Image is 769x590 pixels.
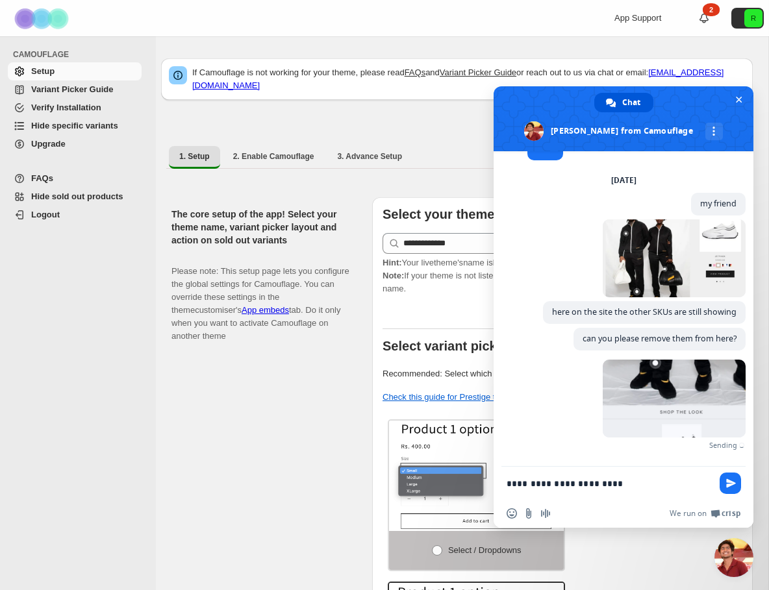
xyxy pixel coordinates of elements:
[192,66,745,92] p: If Camouflage is not working for your theme, please read and or reach out to us via chat or email:
[31,173,53,183] span: FAQs
[8,80,142,99] a: Variant Picker Guide
[31,210,60,219] span: Logout
[383,271,404,280] strong: Note:
[493,258,558,267] strong: Prestige (10.5.1)
[622,93,640,112] span: Chat
[751,14,756,22] text: R
[720,473,741,494] span: Send
[8,135,142,153] a: Upgrade
[10,1,75,36] img: Camouflage
[732,93,746,106] span: Close chat
[700,198,737,209] span: my friend
[383,339,614,353] b: Select variant picker [Recommended]
[448,545,522,555] span: Select / Dropdowns
[611,177,637,184] div: [DATE]
[523,508,534,519] span: Send a file
[31,103,101,112] span: Verify Installation
[440,68,516,77] a: Variant Picker Guide
[670,508,740,519] a: We run onCrisp
[242,305,289,315] a: App embeds
[507,508,517,519] span: Insert an emoji
[383,258,557,267] span: Your live theme's name is
[8,117,142,135] a: Hide specific variants
[179,151,210,162] span: 1. Setup
[13,49,147,60] span: CAMOUFLAGE
[8,188,142,206] a: Hide sold out products
[171,252,351,343] p: Please note: This setup page lets you configure the global settings for Camouflage. You can overr...
[383,367,742,380] p: Recommended: Select which of the following variant picker styles match your theme.
[507,467,714,499] textarea: Compose your message...
[8,62,142,80] a: Setup
[744,9,763,27] span: Avatar with initials R
[614,13,661,23] span: App Support
[714,538,753,577] a: Close chat
[171,208,351,247] h2: The core setup of the app! Select your theme name, variant picker layout and action on sold out v...
[583,333,737,344] span: can you please remove them from here?
[731,8,764,29] button: Avatar with initials R
[383,258,402,267] strong: Hint:
[389,421,564,531] img: Select / Dropdowns
[540,508,551,519] span: Audio message
[31,84,113,94] span: Variant Picker Guide
[8,169,142,188] a: FAQs
[698,12,711,25] a: 2
[405,68,426,77] a: FAQs
[337,151,402,162] span: 3. Advance Setup
[233,151,314,162] span: 2. Enable Camouflage
[383,256,742,295] p: If your theme is not listed, just enter your theme name. Check to find your theme name.
[383,207,604,221] b: Select your theme name [Important]
[709,441,737,450] span: Sending
[383,392,516,402] a: Check this guide for Prestige theme
[31,121,118,130] span: Hide specific variants
[722,508,740,519] span: Crisp
[8,206,142,224] a: Logout
[552,306,737,317] span: here on the site the other SKUs are still showing
[31,139,66,149] span: Upgrade
[594,93,653,112] a: Chat
[31,191,123,201] span: Hide sold out products
[31,66,55,76] span: Setup
[703,3,720,16] div: 2
[670,508,707,519] span: We run on
[8,99,142,117] a: Verify Installation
